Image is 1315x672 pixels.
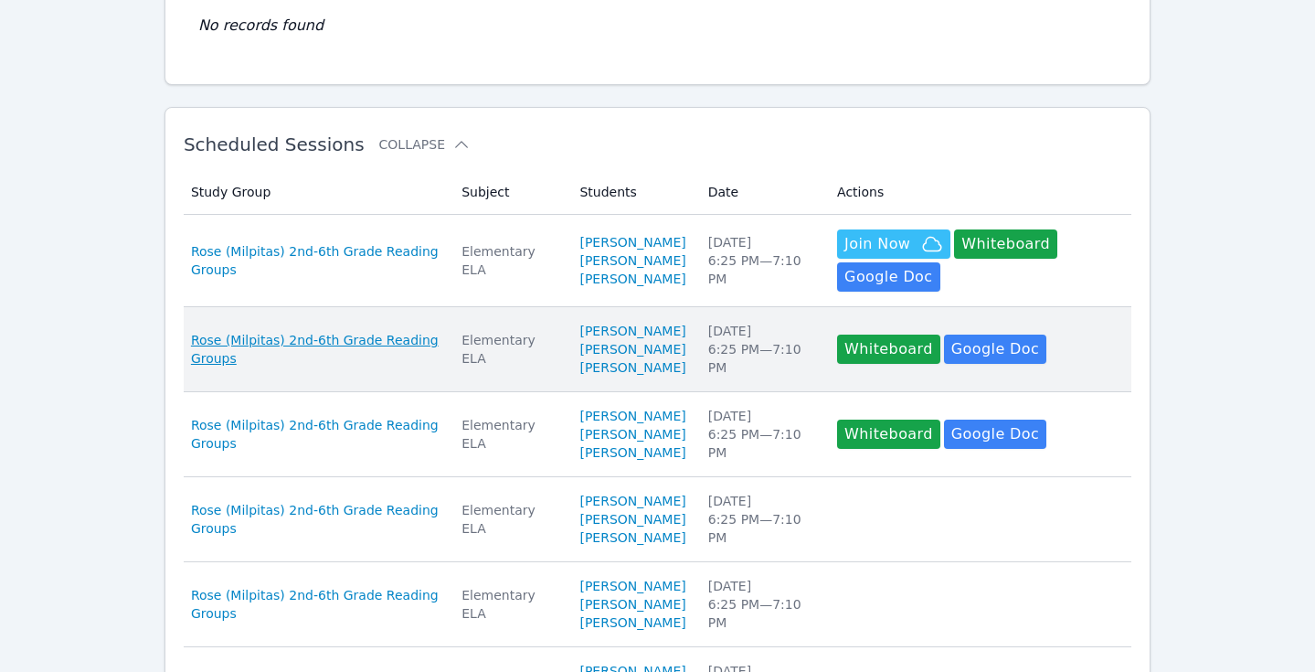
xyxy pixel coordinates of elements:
a: [PERSON_NAME] [579,251,685,270]
th: Actions [826,170,1131,215]
th: Date [697,170,826,215]
div: Elementary ELA [461,501,557,538]
tr: Rose (Milpitas) 2nd-6th Grade Reading GroupsElementary ELA[PERSON_NAME][PERSON_NAME][PERSON_NAME]... [184,392,1131,477]
div: [DATE] 6:25 PM — 7:10 PM [708,233,815,288]
a: [PERSON_NAME] [579,577,685,595]
a: [PERSON_NAME] [579,528,685,547]
a: Rose (Milpitas) 2nd-6th Grade Reading Groups [191,501,440,538]
a: Rose (Milpitas) 2nd-6th Grade Reading Groups [191,586,440,623]
a: [PERSON_NAME] [579,510,685,528]
div: Elementary ELA [461,242,557,279]
a: [PERSON_NAME] [579,613,685,632]
a: [PERSON_NAME] [579,595,685,613]
div: Elementary ELA [461,586,557,623]
a: [PERSON_NAME] [579,443,685,462]
a: [PERSON_NAME] [579,322,685,340]
tr: Rose (Milpitas) 2nd-6th Grade Reading GroupsElementary ELA[PERSON_NAME][PERSON_NAME][PERSON_NAME]... [184,307,1131,392]
a: [PERSON_NAME] [579,340,685,358]
button: Join Now [837,229,950,259]
a: [PERSON_NAME] [579,407,685,425]
span: Join Now [844,233,910,255]
button: Whiteboard [954,229,1057,259]
a: [PERSON_NAME] [579,425,685,443]
a: Rose (Milpitas) 2nd-6th Grade Reading Groups [191,416,440,453]
th: Subject [451,170,568,215]
th: Students [568,170,696,215]
a: Rose (Milpitas) 2nd-6th Grade Reading Groups [191,242,440,279]
button: Whiteboard [837,335,940,364]
tr: Rose (Milpitas) 2nd-6th Grade Reading GroupsElementary ELA[PERSON_NAME][PERSON_NAME][PERSON_NAME]... [184,562,1131,647]
tr: Rose (Milpitas) 2nd-6th Grade Reading GroupsElementary ELA[PERSON_NAME][PERSON_NAME][PERSON_NAME]... [184,215,1131,307]
button: Collapse [379,135,471,154]
span: Scheduled Sessions [184,133,365,155]
a: [PERSON_NAME] [579,233,685,251]
a: [PERSON_NAME] [579,358,685,377]
a: Google Doc [837,262,939,292]
div: [DATE] 6:25 PM — 7:10 PM [708,577,815,632]
div: Elementary ELA [461,331,557,368]
a: Google Doc [944,420,1046,449]
div: Elementary ELA [461,416,557,453]
a: [PERSON_NAME] [579,492,685,510]
div: [DATE] 6:25 PM — 7:10 PM [708,322,815,377]
div: [DATE] 6:25 PM — 7:10 PM [708,492,815,547]
a: Google Doc [944,335,1046,364]
th: Study Group [184,170,451,215]
tr: Rose (Milpitas) 2nd-6th Grade Reading GroupsElementary ELA[PERSON_NAME][PERSON_NAME][PERSON_NAME]... [184,477,1131,562]
div: [DATE] 6:25 PM — 7:10 PM [708,407,815,462]
button: Whiteboard [837,420,940,449]
a: Rose (Milpitas) 2nd-6th Grade Reading Groups [191,331,440,368]
a: [PERSON_NAME] [579,270,685,288]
